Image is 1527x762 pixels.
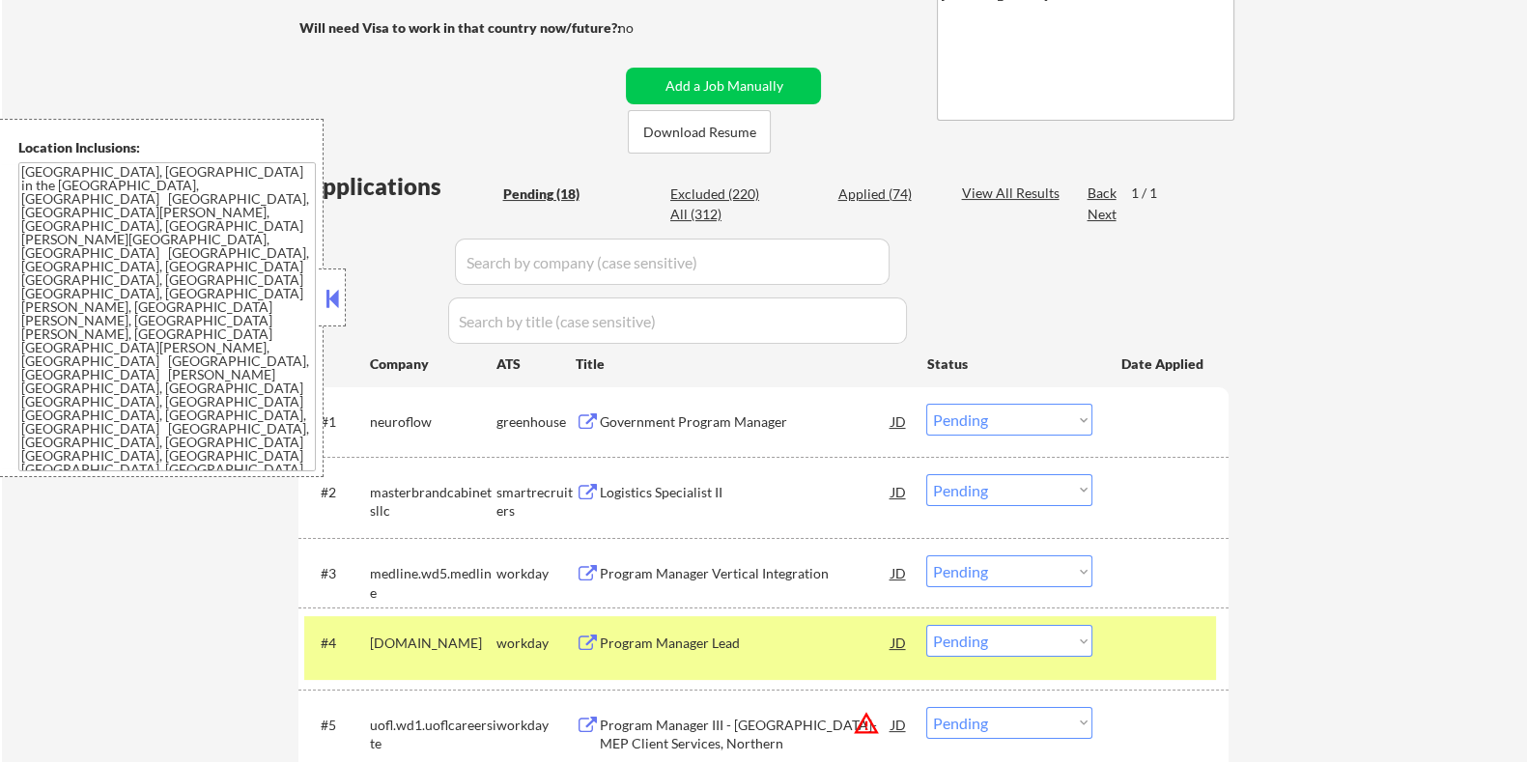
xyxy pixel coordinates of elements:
[495,634,575,653] div: workday
[599,634,891,653] div: Program Manager Lead
[495,354,575,374] div: ATS
[320,564,353,583] div: #3
[455,239,890,285] input: Search by company (case sensitive)
[837,184,934,204] div: Applied (74)
[304,175,495,198] div: Applications
[617,18,672,38] div: no
[599,564,891,583] div: Program Manager Vertical Integration
[670,205,767,224] div: All (312)
[628,110,771,154] button: Download Resume
[320,634,353,653] div: #4
[599,483,891,502] div: Logistics Specialist II
[599,716,891,753] div: Program Manager III - [GEOGRAPHIC_DATA]-MEP Client Services, Northern
[320,483,353,502] div: #2
[1120,354,1205,374] div: Date Applied
[1087,205,1117,224] div: Next
[298,19,620,36] strong: Will need Visa to work in that country now/future?:
[926,346,1092,381] div: Status
[320,716,353,735] div: #5
[369,634,495,653] div: [DOMAIN_NAME]
[889,625,908,660] div: JD
[448,297,907,344] input: Search by title (case sensitive)
[495,483,575,521] div: smartrecruiters
[369,412,495,432] div: neuroflow
[1130,183,1174,203] div: 1 / 1
[889,474,908,509] div: JD
[889,404,908,438] div: JD
[575,354,908,374] div: Title
[961,183,1064,203] div: View All Results
[889,555,908,590] div: JD
[369,483,495,521] div: masterbrandcabinetsllc
[502,184,599,204] div: Pending (18)
[18,138,316,157] div: Location Inclusions:
[889,707,908,742] div: JD
[495,564,575,583] div: workday
[495,716,575,735] div: workday
[495,412,575,432] div: greenhouse
[599,412,891,432] div: Government Program Manager
[852,710,879,737] button: warning_amber
[626,68,821,104] button: Add a Job Manually
[369,564,495,602] div: medline.wd5.medline
[369,354,495,374] div: Company
[369,716,495,753] div: uofl.wd1.uoflcareersite
[1087,183,1117,203] div: Back
[670,184,767,204] div: Excluded (220)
